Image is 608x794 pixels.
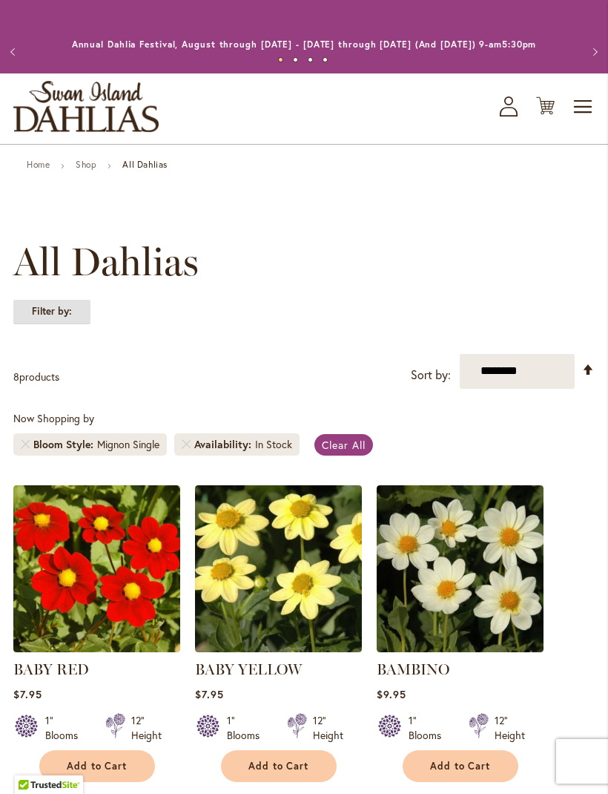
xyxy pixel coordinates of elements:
[323,57,328,62] button: 4 of 4
[411,361,451,389] label: Sort by:
[13,660,89,678] a: BABY RED
[11,741,53,783] iframe: Launch Accessibility Center
[377,641,543,655] a: BAMBINO
[182,440,191,449] a: Remove Availability In Stock
[578,37,608,67] button: Next
[33,437,97,452] span: Bloom Style
[195,485,362,652] img: BABY YELLOW
[377,485,543,652] img: BAMBINO
[195,687,224,701] span: $7.95
[13,687,42,701] span: $7.95
[13,641,180,655] a: BABY RED
[195,660,302,678] a: BABY YELLOW
[308,57,313,62] button: 3 of 4
[227,713,269,743] div: 1" Blooms
[27,159,50,170] a: Home
[72,39,537,50] a: Annual Dahlia Festival, August through [DATE] - [DATE] through [DATE] (And [DATE]) 9-am5:30pm
[13,485,180,652] img: BABY RED
[21,440,30,449] a: Remove Bloom Style Mignon Single
[313,713,343,743] div: 12" Height
[255,437,292,452] div: In Stock
[248,760,309,772] span: Add to Cart
[13,370,19,384] span: 8
[45,713,87,743] div: 1" Blooms
[97,437,159,452] div: Mignon Single
[194,437,255,452] span: Availability
[195,641,362,655] a: BABY YELLOW
[67,760,128,772] span: Add to Cart
[293,57,298,62] button: 2 of 4
[377,660,449,678] a: BAMBINO
[13,365,59,389] p: products
[13,240,199,284] span: All Dahlias
[39,750,155,782] button: Add to Cart
[13,299,90,324] strong: Filter by:
[122,159,168,170] strong: All Dahlias
[495,713,525,743] div: 12" Height
[221,750,337,782] button: Add to Cart
[314,434,373,456] a: Clear All
[76,159,96,170] a: Shop
[430,760,491,772] span: Add to Cart
[278,57,283,62] button: 1 of 4
[131,713,162,743] div: 12" Height
[322,438,366,452] span: Clear All
[13,81,159,132] a: store logo
[409,713,451,743] div: 1" Blooms
[13,411,94,425] span: Now Shopping by
[403,750,518,782] button: Add to Cart
[377,687,406,701] span: $9.95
